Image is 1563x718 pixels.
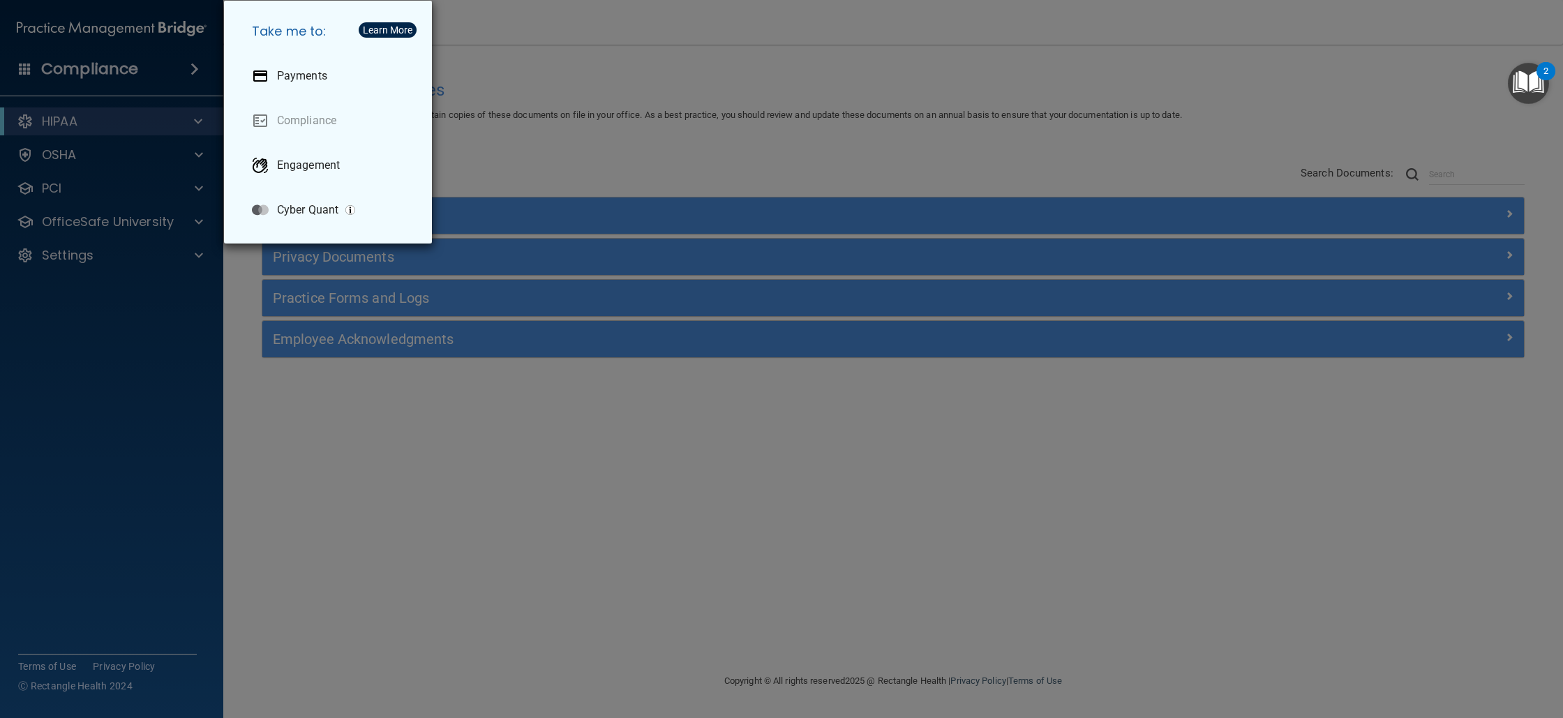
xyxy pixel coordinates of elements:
[359,22,417,38] button: Learn More
[241,57,421,96] a: Payments
[241,190,421,230] a: Cyber Quant
[241,101,421,140] a: Compliance
[277,158,340,172] p: Engagement
[363,25,412,35] div: Learn More
[277,203,338,217] p: Cyber Quant
[277,69,327,83] p: Payments
[1508,63,1549,104] button: Open Resource Center, 2 new notifications
[241,146,421,185] a: Engagement
[1543,71,1548,89] div: 2
[241,12,421,51] h5: Take me to:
